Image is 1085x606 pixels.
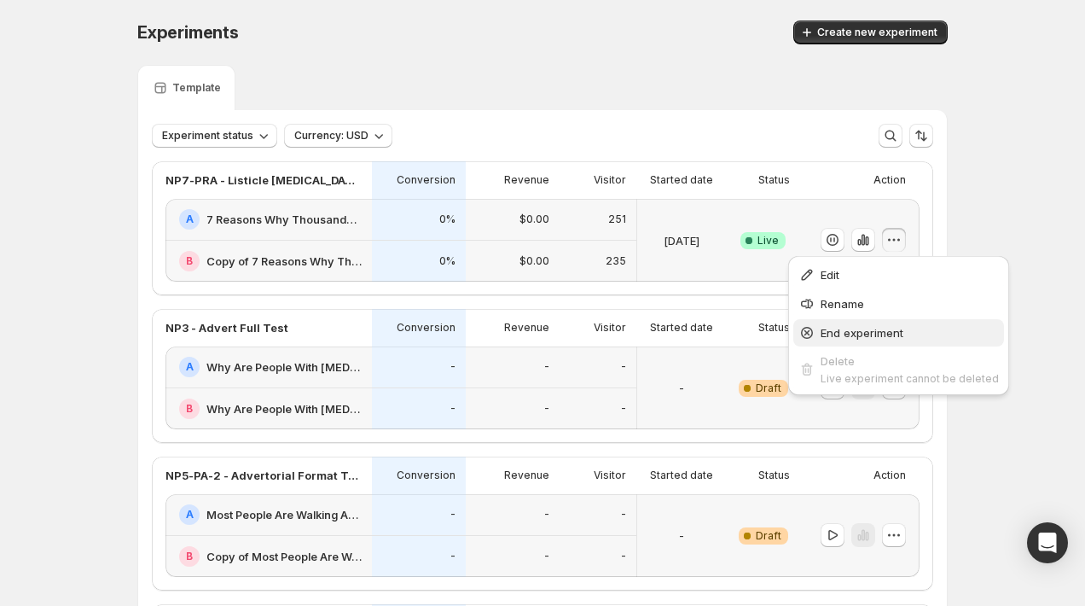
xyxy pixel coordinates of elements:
p: Status [758,469,790,482]
span: Live experiment cannot be deleted [821,372,999,385]
p: Template [172,81,221,95]
p: - [621,508,626,522]
p: NP3 - Advert Full Test [165,319,288,336]
p: $0.00 [519,213,549,226]
button: End experiment [793,319,1004,347]
p: Started date [650,173,713,187]
p: Status [758,173,790,187]
span: Edit [821,268,839,282]
p: - [621,402,626,416]
p: - [544,360,549,374]
p: 0% [439,254,455,268]
button: Experiment status [152,124,277,148]
span: Experiments [137,22,239,43]
p: Visitor [594,173,626,187]
p: 251 [608,213,626,226]
h2: A [186,508,194,522]
span: Create new experiment [817,26,937,39]
span: Experiment status [162,129,253,143]
p: [DATE] [664,232,699,249]
p: Action [873,173,906,187]
h2: 7 Reasons Why Thousands Are Choosing Thera Pillow for [MEDICAL_DATA] Relief (PR.A) [206,211,362,228]
p: - [621,550,626,563]
button: Rename [793,290,1004,318]
button: Currency: USD [284,124,392,148]
button: Create new experiment [793,20,948,44]
h2: A [186,213,194,226]
p: NP7-PRA - Listicle [MEDICAL_DATA] [165,172,362,189]
p: Action [873,469,906,482]
button: DeleteLive experiment cannot be deleted [793,348,1004,390]
span: Currency: USD [294,129,368,143]
h2: Copy of Most People Are Walking Around With 20–30 Extra Pounds on Their Necks 2 (PA) [206,548,362,565]
p: - [450,402,455,416]
p: - [450,508,455,522]
h2: Why Are People With [MEDICAL_DATA] Ditching Painkillers 2 (SA -> [GEOGRAPHIC_DATA]) [206,400,362,417]
p: Revenue [504,321,549,335]
p: 235 [606,254,626,268]
p: Conversion [397,321,455,335]
p: - [544,550,549,563]
h2: B [186,550,193,563]
h2: Most People Are Walking Around With 20–30 Extra Pounds on Their Necks 2 (PA) [206,506,362,523]
p: Revenue [504,173,549,187]
p: Visitor [594,469,626,482]
p: Conversion [397,469,455,482]
h2: Why Are People With [MEDICAL_DATA] Ditching Painkillers (SA -> [GEOGRAPHIC_DATA]) [206,358,362,376]
button: Edit [793,261,1004,288]
p: - [621,360,626,374]
p: Started date [650,321,713,335]
span: Draft [756,382,781,395]
span: End experiment [821,326,903,340]
p: NP5-PA-2 - Advertorial Format Test [165,467,362,484]
p: Started date [650,469,713,482]
h2: A [186,360,194,374]
span: Rename [821,297,864,311]
p: $0.00 [519,254,549,268]
p: 0% [439,213,455,226]
span: Draft [756,529,781,543]
p: - [450,550,455,563]
h2: B [186,254,193,268]
div: Delete [821,353,999,370]
p: - [450,360,455,374]
p: Revenue [504,469,549,482]
p: - [679,527,684,545]
p: Visitor [594,321,626,335]
p: - [544,402,549,416]
span: Live [757,234,779,248]
p: Conversion [397,173,455,187]
p: Status [758,321,790,335]
p: - [679,380,684,397]
button: Sort the results [909,124,933,148]
h2: Copy of 7 Reasons Why Thousands Are Choosing Thera Pillow for [MEDICAL_DATA] Relief (PR.A) [206,253,362,270]
div: Open Intercom Messenger [1027,522,1068,563]
p: - [544,508,549,522]
h2: B [186,402,193,416]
